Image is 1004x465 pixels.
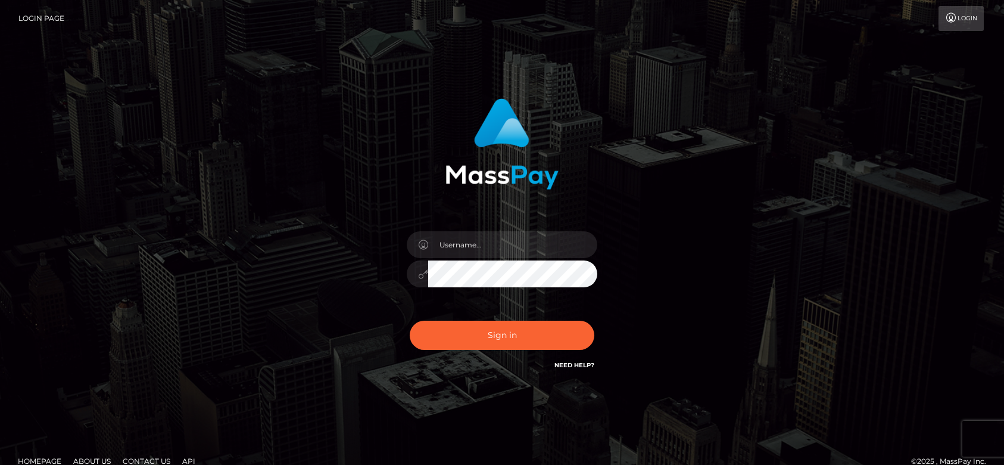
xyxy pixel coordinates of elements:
a: Login [938,6,984,31]
input: Username... [428,231,597,258]
a: Login Page [18,6,64,31]
button: Sign in [410,321,594,350]
a: Need Help? [554,361,594,369]
img: MassPay Login [445,98,559,190]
